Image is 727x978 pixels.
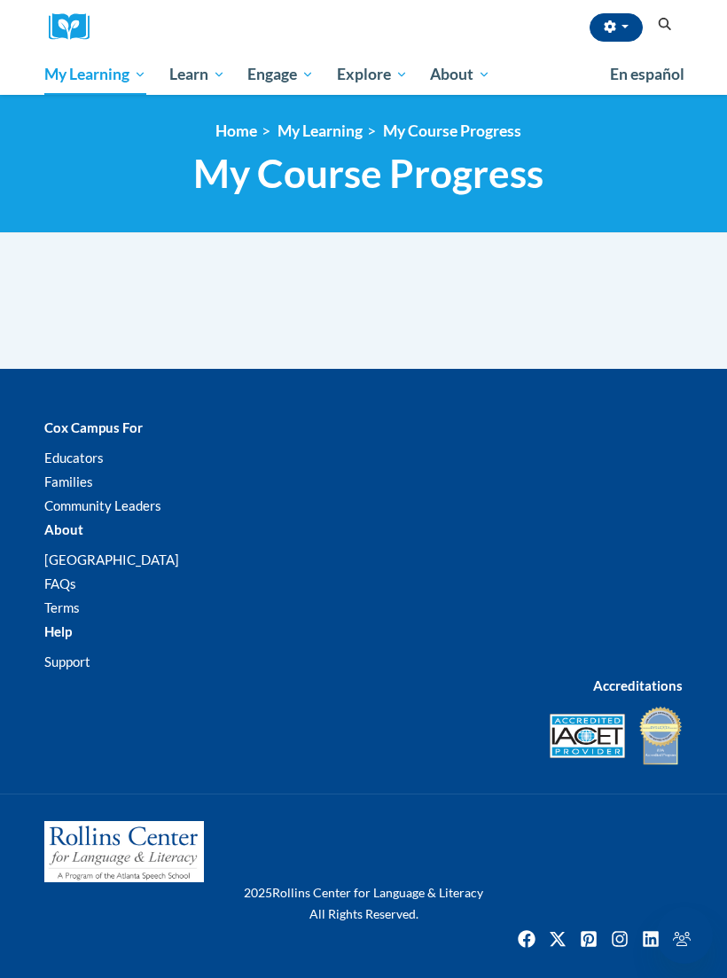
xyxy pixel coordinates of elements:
b: Cox Campus For [44,419,143,435]
span: My Learning [44,64,146,85]
span: Learn [169,64,225,85]
img: Twitter icon [543,925,572,953]
a: FAQs [44,575,76,591]
b: About [44,521,83,537]
a: Community Leaders [44,497,161,513]
a: Facebook [512,925,541,953]
img: Pinterest icon [575,925,603,953]
img: IDA® Accredited [638,705,683,767]
span: My Course Progress [193,150,543,197]
a: Support [44,653,90,669]
a: Home [215,121,257,140]
div: Rollins Center for Language & Literacy All Rights Reserved. [31,882,696,925]
span: 2025 [244,885,272,900]
a: Educators [44,450,104,466]
a: My Learning [278,121,363,140]
img: LinkedIn icon [637,925,665,953]
img: Accredited IACET® Provider [550,714,625,758]
a: Engage [236,54,325,95]
a: Explore [325,54,419,95]
img: Rollins Center for Language & Literacy - A Program of the Atlanta Speech School [44,821,204,883]
img: Instagram icon [606,925,634,953]
div: Main menu [31,54,696,95]
a: Cox Campus [49,13,102,41]
b: Accreditations [593,677,683,693]
a: Terms [44,599,80,615]
button: Search [652,14,678,35]
a: About [419,54,503,95]
a: Families [44,473,93,489]
a: Learn [158,54,237,95]
a: Pinterest [575,925,603,953]
span: Explore [337,64,408,85]
a: [GEOGRAPHIC_DATA] [44,552,179,567]
img: Facebook icon [512,925,541,953]
button: Account Settings [590,13,643,42]
span: Engage [247,64,314,85]
a: Linkedin [637,925,665,953]
a: Instagram [606,925,634,953]
a: My Course Progress [383,121,521,140]
span: About [430,64,490,85]
iframe: Button to launch messaging window [656,907,713,964]
a: Twitter [543,925,572,953]
img: Logo brand [49,13,102,41]
b: Help [44,623,72,639]
a: My Learning [33,54,158,95]
span: En español [610,65,684,83]
a: En español [598,56,696,93]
